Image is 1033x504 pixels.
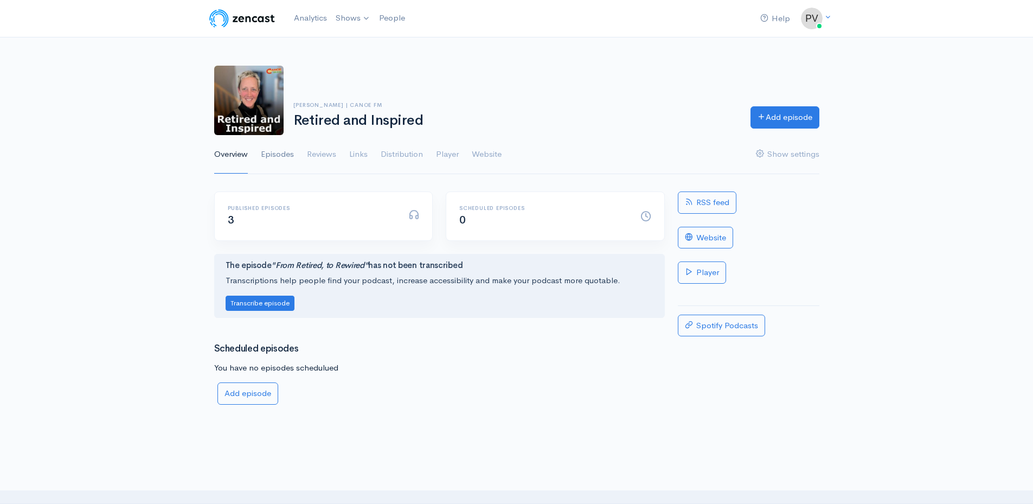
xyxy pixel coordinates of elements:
a: RSS feed [678,192,736,214]
a: Distribution [381,135,423,174]
h6: [PERSON_NAME] | Canoe FM [293,102,737,108]
a: Spotify Podcasts [678,315,765,337]
a: Website [678,227,733,249]
img: ... [801,8,823,29]
a: Player [436,135,459,174]
a: Show settings [756,135,819,174]
a: Player [678,261,726,284]
a: People [375,7,409,30]
p: You have no episodes schedulued [214,362,665,374]
a: Transcribe episode [226,297,294,308]
a: Add episode [750,106,819,129]
p: Transcriptions help people find your podcast, increase accessibility and make your podcast more q... [226,275,653,287]
a: Website [472,135,502,174]
a: Episodes [261,135,294,174]
a: Analytics [290,7,331,30]
h6: Scheduled episodes [459,205,627,211]
span: 3 [228,213,234,227]
a: Overview [214,135,248,174]
span: 0 [459,213,466,227]
h4: The episode has not been transcribed [226,261,653,270]
a: Shows [331,7,375,30]
a: Help [756,7,794,30]
h6: Published episodes [228,205,396,211]
a: Reviews [307,135,336,174]
h1: Retired and Inspired [293,113,737,129]
button: Transcribe episode [226,296,294,311]
i: "From Retired, to Rewired" [271,260,368,270]
h3: Scheduled episodes [214,344,665,354]
a: Links [349,135,368,174]
img: ZenCast Logo [208,8,277,29]
a: Add episode [217,382,278,405]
